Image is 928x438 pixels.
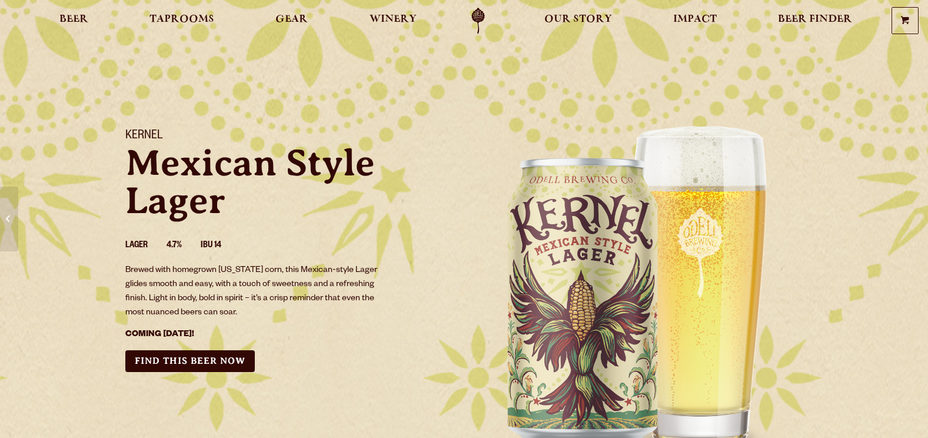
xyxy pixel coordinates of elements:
span: Beer [59,15,88,24]
a: Find this Beer Now [125,350,255,372]
li: Lager [125,238,167,254]
a: Gear [268,8,315,34]
li: 4.7% [167,238,201,254]
strong: COMING [DATE]! [125,330,194,340]
span: Gear [275,15,308,24]
span: Beer Finder [778,15,852,24]
a: Taprooms [142,8,222,34]
a: Winery [362,8,424,34]
a: Our Story [537,8,620,34]
h1: Kernel [125,129,450,144]
p: Brewed with homegrown [US_STATE] corn, this Mexican-style Lager glides smooth and easy, with a to... [125,264,385,320]
p: Mexican Style Lager [125,144,450,220]
span: Our Story [544,15,612,24]
a: Beer [52,8,96,34]
span: Winery [370,15,417,24]
li: IBU 14 [201,238,240,254]
a: Beer Finder [770,8,860,34]
span: Taprooms [149,15,214,24]
span: Impact [673,15,717,24]
a: Odell Home [456,8,500,34]
a: Impact [666,8,724,34]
